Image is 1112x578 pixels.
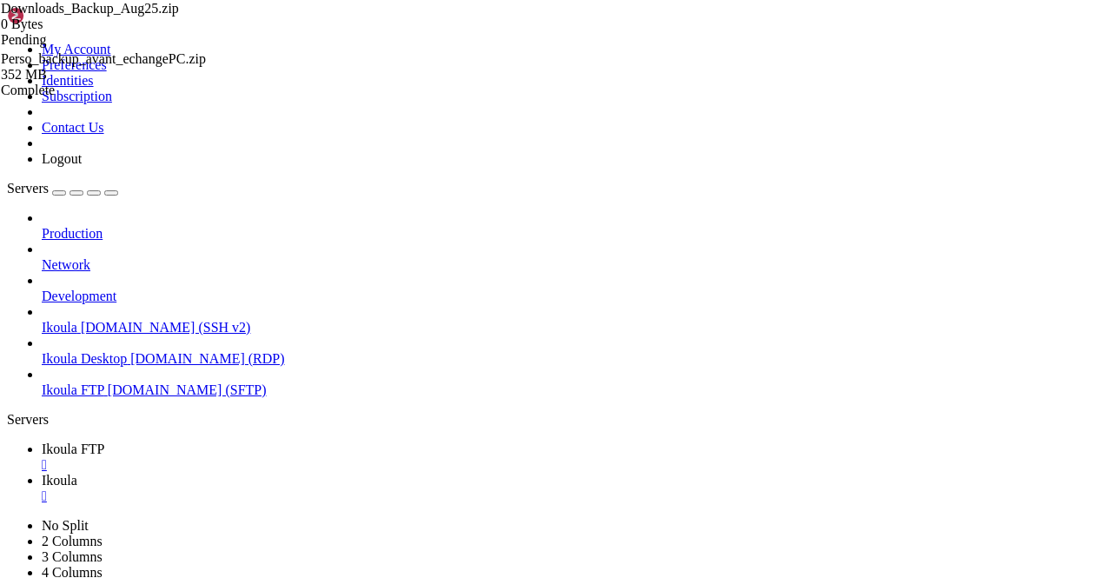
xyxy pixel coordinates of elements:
[7,7,885,22] x-row: Connecting [DOMAIN_NAME]...
[1,51,206,83] span: Perso_backup_avant_echangePC.zip
[1,67,175,83] div: 352 MB
[1,1,179,16] span: Downloads_Backup_Aug25.zip
[1,1,179,32] span: Downloads_Backup_Aug25.zip
[7,22,14,37] div: (0, 1)
[1,83,175,98] div: Complete
[1,32,175,48] div: Pending
[1,51,206,66] span: Perso_backup_avant_echangePC.zip
[1,17,175,32] div: 0 Bytes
